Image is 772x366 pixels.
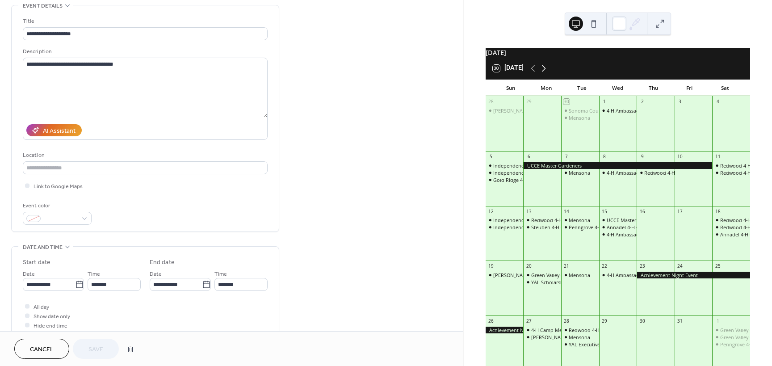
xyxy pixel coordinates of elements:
div: 4-H Ambassador Meeting [599,231,637,238]
div: Annadel 4-H Cooking [712,231,750,238]
div: [PERSON_NAME] 4-H Rabbits & March Hare [493,107,592,114]
div: 17 [677,208,683,215]
div: Annadel 4-H Cooking [720,231,769,238]
div: Green Valley 4-H Club Meeting [531,272,600,278]
div: Penngrove 4-H Club Meeting [569,224,634,231]
span: Cancel [30,345,54,354]
div: Green Valley 4-H Arts & Crafts [712,334,750,341]
div: Penngrove 4-H Arts & Crafts [712,341,750,348]
div: 25 [715,263,721,269]
span: Time [214,269,227,279]
div: UCCE Master Gardeners [599,217,637,223]
div: Canfield 4-H Sheep [523,334,561,341]
button: Cancel [14,339,69,359]
div: Redwood 4-H Beef [712,217,750,223]
div: 4 [715,99,721,105]
div: 29 [601,318,608,324]
div: 28 [488,99,494,105]
div: 21 [563,263,570,269]
div: AI Assistant [43,126,76,136]
div: Achievement Night Event [486,327,524,333]
div: Tue [564,80,600,97]
div: 6 [526,153,532,160]
div: Redwood 4-H Baking [720,169,768,176]
div: Start date [23,258,50,267]
div: Mensona [561,114,599,121]
div: Penngrove 4-H Club Meeting [561,224,599,231]
div: Mensona [561,217,599,223]
div: Redwood 4-H Beef [720,217,763,223]
div: 31 [677,318,683,324]
div: Mensona [561,169,599,176]
div: 5 [488,153,494,160]
div: Mensona [561,272,599,278]
div: Redwood 4-H Club Meeting [523,217,561,223]
div: [PERSON_NAME] 4-H Sheep [531,334,594,341]
div: Description [23,47,266,56]
span: Date [23,269,35,279]
div: 4-H Ambassador Meeting [599,272,637,278]
div: 14 [563,208,570,215]
div: End date [150,258,175,267]
div: Independence 4-H Linocut, Printing & Woodcarving [493,169,611,176]
span: Event details [23,1,63,11]
div: Redwood 4-H Rabbit & Cavy [637,169,675,176]
span: Show date only [34,312,70,321]
div: Steuben 4-H Club Meeting [523,224,561,231]
div: 3 [677,99,683,105]
div: 1 [715,318,721,324]
div: Mensona [569,114,590,121]
div: 2 [639,99,646,105]
span: Date and time [23,243,63,252]
div: 7 [563,153,570,160]
div: Green Valley 4-H Food Preservation & Baking [712,327,750,333]
div: 4-H Camp Meeting [523,327,561,333]
div: Independence 4-H Gel Plate Printing [486,217,524,223]
div: YAL Executive & Finance Meeting [561,341,599,348]
div: [PERSON_NAME] 4-H Rabbits [493,272,559,278]
div: YAL Scholarship Committee Meeting [531,279,615,286]
div: 19 [488,263,494,269]
div: 4-H Ambassador Meeting [599,169,637,176]
div: Event color [23,201,90,210]
div: 4-H Ambassador Meeting [599,107,637,114]
div: 28 [563,318,570,324]
div: 10 [677,153,683,160]
div: Location [23,151,266,160]
div: Sun [493,80,529,97]
span: Hide end time [34,321,67,331]
div: 29 [526,99,532,105]
div: Canfield 4-H Rabbits [486,272,524,278]
div: Independence 4-H Linocut, Printing & Woodcarving [486,224,524,231]
div: Steuben 4-H Club Meeting [531,224,592,231]
div: UCCE Master Gardeners [523,162,712,169]
div: 1 [601,99,608,105]
div: Redwood 4-H Baking [712,169,750,176]
div: Independence 4-H Gel Plate Printing [486,162,524,169]
div: Mensona [569,217,590,223]
div: 12 [488,208,494,215]
div: 27 [526,318,532,324]
div: 23 [639,263,646,269]
div: 16 [639,208,646,215]
div: Redwood 4-H Crafts [720,224,766,231]
div: Mensona [569,272,590,278]
div: Mon [529,80,564,97]
div: YAL Executive & Finance Meeting [569,341,644,348]
div: Achievement Night Event [637,272,750,278]
div: YAL Scholarship Committee Meeting [523,279,561,286]
button: 30[DATE] [490,63,527,74]
div: 18 [715,208,721,215]
div: Redwood 4-H Poultry [569,327,617,333]
div: 13 [526,208,532,215]
div: Redwood 4-H Poultry [561,327,599,333]
div: 30 [639,318,646,324]
div: 24 [677,263,683,269]
div: Independence 4-H Linocut, Printing & Woodcarving [486,169,524,176]
div: 30 [563,99,570,105]
div: Fri [671,80,707,97]
div: Redwood 4-H Beginning Sewing [712,162,750,169]
div: Title [23,17,266,26]
div: Sat [707,80,743,97]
